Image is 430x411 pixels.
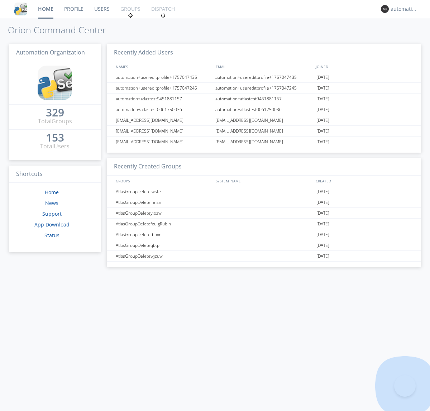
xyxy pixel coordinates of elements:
div: Total Groups [38,117,72,125]
a: AtlasGroupDeletelnnsn[DATE] [107,197,421,208]
div: AtlasGroupDeletewjzuw [114,251,213,261]
a: automation+atlastest0061750036automation+atlastest0061750036[DATE] [107,104,421,115]
span: [DATE] [316,186,329,197]
a: AtlasGroupDeletefbpxr[DATE] [107,229,421,240]
div: SYSTEM_NAME [214,176,314,186]
a: 329 [46,109,64,117]
a: Support [42,210,62,217]
div: automation+atlastest9451881157 [114,94,213,104]
div: automation+atlas0004 [391,5,417,13]
span: [DATE] [316,83,329,94]
a: automation+usereditprofile+1757047245automation+usereditprofile+1757047245[DATE] [107,83,421,94]
div: JOINED [314,61,414,72]
a: [EMAIL_ADDRESS][DOMAIN_NAME][EMAIL_ADDRESS][DOMAIN_NAME][DATE] [107,137,421,147]
div: automation+usereditprofile+1757047435 [214,72,315,82]
span: [DATE] [316,208,329,219]
img: cddb5a64eb264b2086981ab96f4c1ba7 [14,3,27,15]
h3: Recently Created Groups [107,158,421,176]
a: News [45,200,58,206]
a: Status [44,232,59,239]
div: automation+usereditprofile+1757047245 [214,83,315,93]
a: [EMAIL_ADDRESS][DOMAIN_NAME][EMAIL_ADDRESS][DOMAIN_NAME][DATE] [107,115,421,126]
img: spin.svg [128,13,133,18]
span: [DATE] [316,251,329,262]
span: [DATE] [316,72,329,83]
div: automation+usereditprofile+1757047435 [114,72,213,82]
div: AtlasGroupDeletelnnsn [114,197,213,207]
div: [EMAIL_ADDRESS][DOMAIN_NAME] [214,137,315,147]
span: [DATE] [316,126,329,137]
span: [DATE] [316,229,329,240]
span: [DATE] [316,240,329,251]
a: automation+usereditprofile+1757047435automation+usereditprofile+1757047435[DATE] [107,72,421,83]
span: [DATE] [316,137,329,147]
div: AtlasGroupDeletefculgRubin [114,219,213,229]
div: GROUPS [114,176,212,186]
span: [DATE] [316,115,329,126]
h3: Recently Added Users [107,44,421,62]
span: [DATE] [316,104,329,115]
a: AtlasGroupDeleteyiozw[DATE] [107,208,421,219]
a: AtlasGroupDeletewjzuw[DATE] [107,251,421,262]
a: [EMAIL_ADDRESS][DOMAIN_NAME][EMAIL_ADDRESS][DOMAIN_NAME][DATE] [107,126,421,137]
span: [DATE] [316,219,329,229]
div: AtlasGroupDeletefbpxr [114,229,213,240]
div: CREATED [314,176,414,186]
span: [DATE] [316,197,329,208]
div: 153 [46,134,64,141]
span: [DATE] [316,94,329,104]
img: spin.svg [161,13,166,18]
a: Home [45,189,59,196]
div: EMAIL [214,61,314,72]
div: [EMAIL_ADDRESS][DOMAIN_NAME] [214,115,315,125]
div: automation+atlastest0061750036 [114,104,213,115]
div: automation+atlastest9451881157 [214,94,315,104]
img: 373638.png [381,5,389,13]
div: 329 [46,109,64,116]
iframe: Toggle Customer Support [394,375,416,397]
h3: Shortcuts [9,166,101,183]
img: cddb5a64eb264b2086981ab96f4c1ba7 [38,66,72,100]
div: Total Users [40,142,70,150]
div: AtlasGroupDeleteqbtpr [114,240,213,250]
span: Automation Organization [16,48,85,56]
a: AtlasGroupDeleteqbtpr[DATE] [107,240,421,251]
a: App Download [34,221,70,228]
div: NAMES [114,61,212,72]
div: automation+usereditprofile+1757047245 [114,83,213,93]
a: 153 [46,134,64,142]
a: automation+atlastest9451881157automation+atlastest9451881157[DATE] [107,94,421,104]
a: AtlasGroupDeletefculgRubin[DATE] [107,219,421,229]
div: automation+atlastest0061750036 [214,104,315,115]
div: AtlasGroupDeleteyiozw [114,208,213,218]
a: AtlasGroupDeletelwsfe[DATE] [107,186,421,197]
div: AtlasGroupDeletelwsfe [114,186,213,197]
div: [EMAIL_ADDRESS][DOMAIN_NAME] [114,137,213,147]
div: [EMAIL_ADDRESS][DOMAIN_NAME] [214,126,315,136]
div: [EMAIL_ADDRESS][DOMAIN_NAME] [114,115,213,125]
div: [EMAIL_ADDRESS][DOMAIN_NAME] [114,126,213,136]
